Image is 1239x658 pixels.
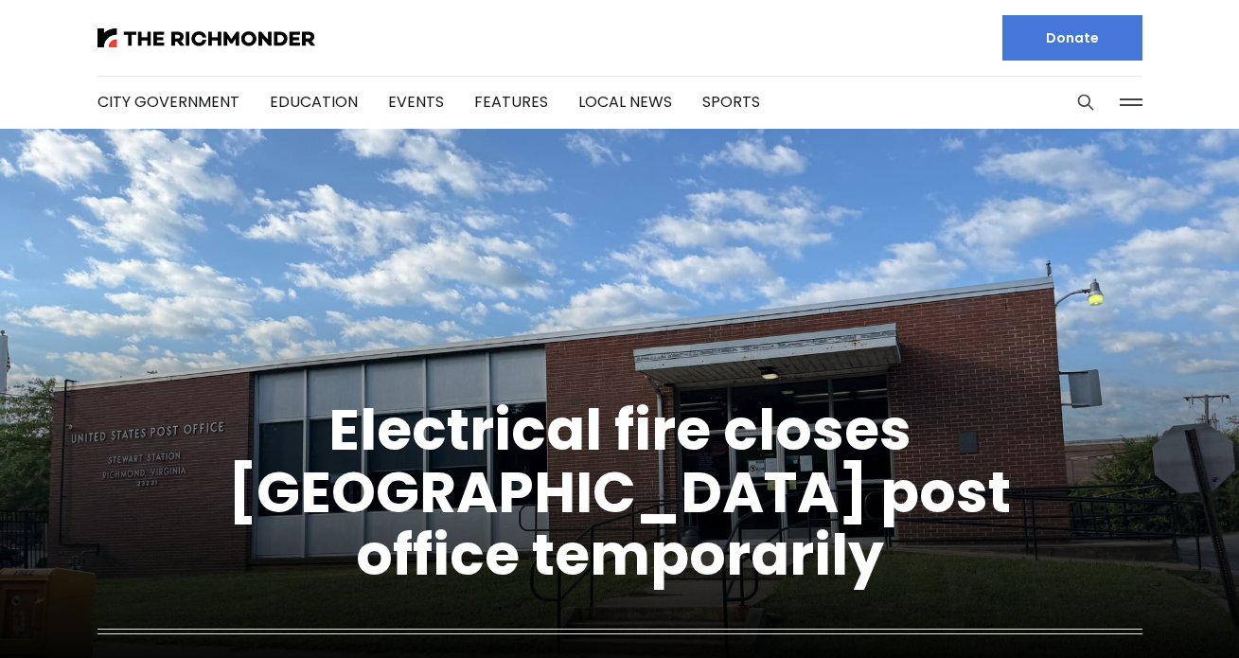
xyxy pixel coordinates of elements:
[97,28,315,47] img: The Richmonder
[474,91,548,113] a: Features
[97,91,239,113] a: City Government
[1002,15,1142,61] a: Donate
[388,91,444,113] a: Events
[578,91,672,113] a: Local News
[270,91,358,113] a: Education
[702,91,760,113] a: Sports
[228,390,1011,595] a: Electrical fire closes [GEOGRAPHIC_DATA] post office temporarily
[1071,88,1100,116] button: Search this site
